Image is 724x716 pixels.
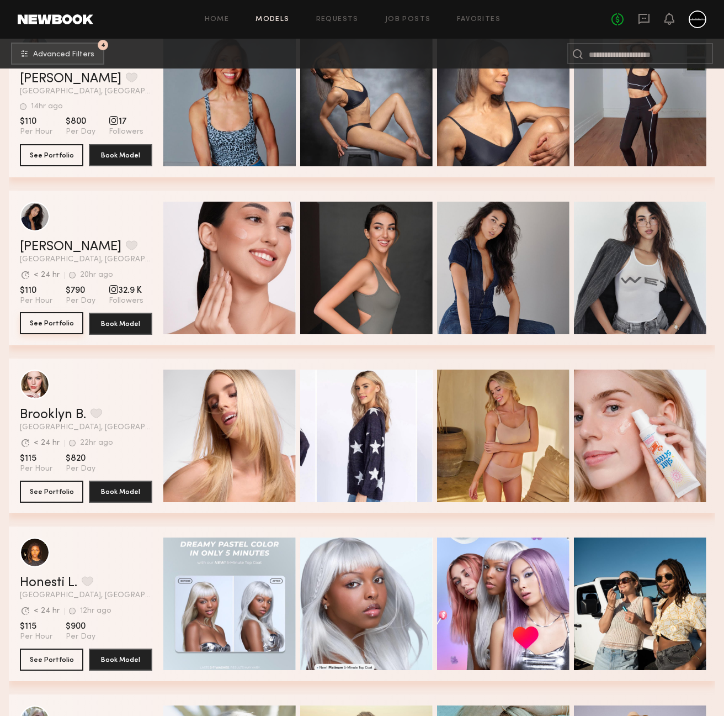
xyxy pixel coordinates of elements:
span: Per Hour [20,632,52,642]
div: 14hr ago [31,103,63,110]
div: 22hr ago [80,439,113,447]
a: Models [255,16,289,23]
span: Quick Preview [208,96,274,106]
span: Per Day [66,127,95,137]
span: 4 [101,43,105,48]
span: $900 [66,621,95,632]
span: Quick Preview [345,600,411,610]
span: Quick Preview [482,600,548,610]
span: Per Hour [20,296,52,306]
div: 20hr ago [80,271,113,279]
button: See Portfolio [20,481,83,503]
span: Quick Preview [619,96,685,106]
span: [GEOGRAPHIC_DATA], [GEOGRAPHIC_DATA] [20,88,152,96]
button: Book Model [89,144,152,166]
span: Quick Preview [345,264,411,274]
a: Requests [316,16,359,23]
button: Book Model [89,313,152,335]
span: 17 [109,116,143,127]
span: Quick Preview [619,432,685,442]
div: < 24 hr [34,607,60,615]
a: Job Posts [385,16,431,23]
span: $115 [20,621,52,632]
a: Honesti L. [20,576,77,589]
span: Followers [109,127,143,137]
span: Quick Preview [482,96,548,106]
span: Per Day [66,632,95,642]
span: Quick Preview [482,432,548,442]
a: See Portfolio [20,313,83,335]
a: Favorites [457,16,501,23]
span: $110 [20,285,52,296]
span: 32.9 K [109,285,143,296]
a: [PERSON_NAME] [20,72,121,86]
span: [GEOGRAPHIC_DATA], [GEOGRAPHIC_DATA] [20,256,152,264]
span: Per Hour [20,464,52,474]
span: Quick Preview [619,600,685,610]
button: 4Advanced Filters [11,43,104,65]
span: Per Day [66,296,95,306]
button: Book Model [89,649,152,671]
button: Book Model [89,481,152,503]
span: Quick Preview [208,600,274,610]
span: Quick Preview [208,264,274,274]
div: < 24 hr [34,271,60,279]
a: Home [205,16,230,23]
span: $790 [66,285,95,296]
div: 12hr ago [80,607,111,615]
button: See Portfolio [20,312,83,334]
button: See Portfolio [20,649,83,671]
span: Per Hour [20,127,52,137]
span: Quick Preview [208,432,274,442]
span: Quick Preview [345,432,411,442]
a: Brooklyn B. [20,408,86,422]
button: See Portfolio [20,144,83,166]
span: Quick Preview [619,264,685,274]
span: Per Day [66,464,95,474]
span: [GEOGRAPHIC_DATA], [GEOGRAPHIC_DATA] [20,424,152,431]
span: Followers [109,296,143,306]
span: Quick Preview [482,264,548,274]
span: $110 [20,116,52,127]
span: [GEOGRAPHIC_DATA], [GEOGRAPHIC_DATA] [20,592,152,599]
span: $115 [20,453,52,464]
span: $820 [66,453,95,464]
a: [PERSON_NAME] [20,240,121,254]
span: Quick Preview [345,96,411,106]
span: Advanced Filters [33,51,94,59]
span: $800 [66,116,95,127]
div: < 24 hr [34,439,60,447]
